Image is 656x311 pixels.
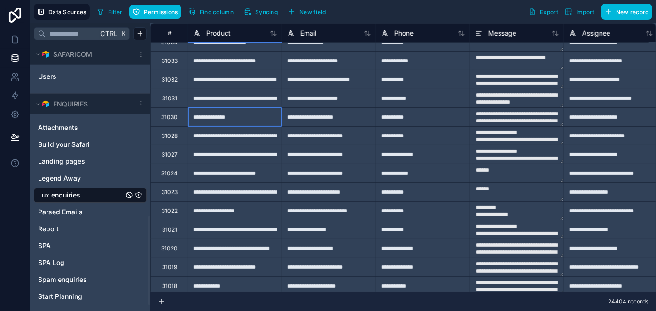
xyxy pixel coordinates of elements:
[34,171,147,186] div: Legend Away
[34,69,147,84] div: Users
[562,4,598,20] button: Import
[34,137,147,152] div: Build your Safari
[34,272,147,287] div: Spam enquiries
[38,174,81,183] span: Legend Away
[34,205,147,220] div: Parsed Emails
[34,4,90,20] button: Data Sources
[38,190,124,200] a: Lux enquiries
[161,170,178,177] div: 31024
[34,120,147,135] div: Attachments
[120,30,126,37] span: K
[582,29,610,38] span: Assignee
[161,245,178,252] div: 31020
[144,8,178,15] span: Permissions
[94,5,126,19] button: Filter
[53,50,92,59] span: SAFARICOM
[48,8,86,15] span: Data Sources
[38,207,124,217] a: Parsed Emails
[540,8,558,15] span: Export
[488,29,516,38] span: Message
[38,258,64,267] span: SPA Log
[299,8,326,15] span: New field
[38,207,83,217] span: Parsed Emails
[38,224,59,234] span: Report
[598,4,652,20] a: New record
[162,95,177,102] div: 31031
[162,207,178,215] div: 31022
[185,5,237,19] button: Find column
[200,8,234,15] span: Find column
[158,30,181,37] div: #
[206,29,231,38] span: Product
[38,174,124,183] a: Legend Away
[300,29,316,38] span: Email
[38,140,90,149] span: Build your Safari
[34,238,147,253] div: SPA
[38,275,87,284] span: Spam enquiries
[34,98,133,111] button: Airtable LogoENQUIRIES
[34,48,133,61] button: Airtable LogoSAFARICOM
[38,224,124,234] a: Report
[53,99,88,109] span: ENQUIRIES
[34,289,147,304] div: Start Planning
[38,241,51,250] span: SPA
[241,5,281,19] button: Syncing
[162,282,177,290] div: 31018
[34,154,147,169] div: Landing pages
[161,114,178,121] div: 31030
[162,57,178,65] div: 31033
[285,5,329,19] button: New field
[38,140,124,149] a: Build your Safari
[38,123,78,132] span: Attachments
[34,221,147,236] div: Report
[162,264,177,271] div: 31019
[38,190,80,200] span: Lux enquiries
[129,5,185,19] a: Permissions
[162,189,178,196] div: 31023
[38,292,82,301] span: Start Planning
[162,132,178,140] div: 31028
[34,255,147,270] div: SPA Log
[162,151,178,159] div: 31027
[162,76,178,83] div: 31032
[99,28,118,39] span: Ctrl
[576,8,594,15] span: Import
[38,157,85,166] span: Landing pages
[38,241,124,250] a: SPA
[525,4,562,20] button: Export
[38,157,124,166] a: Landing pages
[601,4,652,20] button: New record
[38,123,124,132] a: Attachments
[394,29,414,38] span: Phone
[38,72,56,81] span: Users
[162,226,177,234] div: 31021
[608,298,648,305] span: 24404 records
[38,258,124,267] a: SPA Log
[616,8,649,15] span: New record
[38,275,124,284] a: Spam enquiries
[129,5,181,19] button: Permissions
[38,72,124,81] a: Users
[34,188,147,203] div: Lux enquiries
[255,8,278,15] span: Syncing
[241,5,285,19] a: Syncing
[38,292,124,301] a: Start Planning
[42,100,49,108] img: Airtable Logo
[108,8,123,15] span: Filter
[42,51,49,58] img: Airtable Logo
